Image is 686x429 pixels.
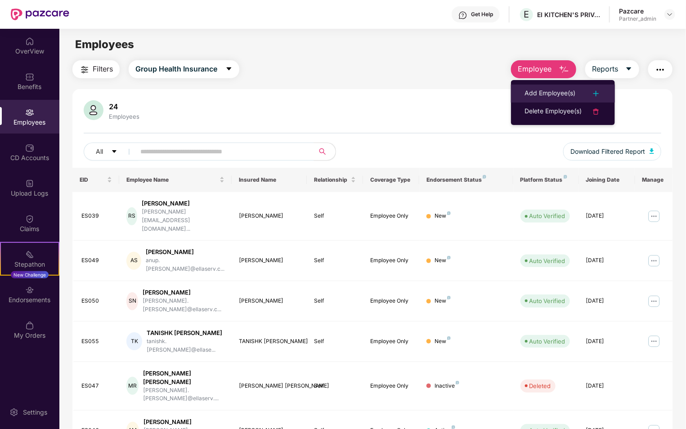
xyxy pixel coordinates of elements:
[126,332,142,350] div: TK
[107,113,141,120] div: Employees
[147,337,224,354] div: tanishk.[PERSON_NAME]@ellase...
[72,60,120,78] button: Filters
[647,294,661,308] img: manageButton
[524,9,529,20] span: E
[619,7,656,15] div: Pazcare
[635,168,673,192] th: Manage
[25,286,34,295] img: svg+xml;base64,PHN2ZyBpZD0iRW5kb3JzZW1lbnRzIiB4bWxucz0iaHR0cDovL3d3dy53My5vcmcvMjAwMC9zdmciIHdpZH...
[9,408,18,417] img: svg+xml;base64,PHN2ZyBpZD0iU2V0dGluZy0yMHgyMCIgeG1sbnM9Imh0dHA6Ly93d3cudzMub3JnLzIwMDAvc3ZnIiB3aW...
[579,168,635,192] th: Joining Date
[93,63,113,75] span: Filters
[435,256,451,265] div: New
[25,214,34,223] img: svg+xml;base64,PHN2ZyBpZD0iQ2xhaW0iIHhtbG5zPSJodHRwOi8vd3d3LnczLm9yZy8yMDAwL3N2ZyIgd2lkdGg9IjIwIi...
[79,64,90,75] img: svg+xml;base64,PHN2ZyB4bWxucz0iaHR0cDovL3d3dy53My5vcmcvMjAwMC9zdmciIHdpZHRoPSIyNCIgaGVpZ2h0PSIyNC...
[559,64,569,75] img: svg+xml;base64,PHN2ZyB4bWxucz0iaHR0cDovL3d3dy53My5vcmcvMjAwMC9zdmciIHhtbG5zOnhsaW5rPSJodHRwOi8vd3...
[447,256,451,259] img: svg+xml;base64,PHN2ZyB4bWxucz0iaHR0cDovL3d3dy53My5vcmcvMjAwMC9zdmciIHdpZHRoPSI4IiBoZWlnaHQ9IjgiIH...
[537,10,600,19] div: EI KITCHEN'S PRIVATE LIMITED
[25,37,34,46] img: svg+xml;base64,PHN2ZyBpZD0iSG9tZSIgeG1sbnM9Imh0dHA6Ly93d3cudzMub3JnLzIwMDAvc3ZnIiB3aWR0aD0iMjAiIG...
[81,297,112,305] div: ES050
[239,382,300,390] div: [PERSON_NAME] [PERSON_NAME]
[96,147,103,156] span: All
[119,168,232,192] th: Employee Name
[239,212,300,220] div: [PERSON_NAME]
[592,63,618,75] span: Reports
[314,148,331,155] span: search
[147,329,224,337] div: TANISHK [PERSON_NAME]
[314,297,356,305] div: Self
[81,382,112,390] div: ES047
[370,297,412,305] div: Employee Only
[625,65,632,73] span: caret-down
[11,9,69,20] img: New Pazcare Logo
[314,212,356,220] div: Self
[143,297,224,314] div: [PERSON_NAME].[PERSON_NAME]@ellaserv.c...
[563,143,661,161] button: Download Filtered Report
[81,212,112,220] div: ES039
[239,337,300,346] div: TANISHK [PERSON_NAME]
[647,254,661,268] img: manageButton
[314,176,349,183] span: Relationship
[232,168,307,192] th: Insured Name
[585,60,639,78] button: Reportscaret-down
[435,297,451,305] div: New
[135,63,217,75] span: Group Health Insurance
[426,176,506,183] div: Endorsement Status
[647,334,661,349] img: manageButton
[126,252,141,270] div: AS
[570,147,645,156] span: Download Filtered Report
[529,211,565,220] div: Auto Verified
[370,382,412,390] div: Employee Only
[370,337,412,346] div: Employee Only
[129,60,239,78] button: Group Health Insurancecaret-down
[525,88,575,99] div: Add Employee(s)
[80,176,105,183] span: EID
[520,176,572,183] div: Platform Status
[447,296,451,299] img: svg+xml;base64,PHN2ZyB4bWxucz0iaHR0cDovL3d3dy53My5vcmcvMjAwMC9zdmciIHdpZHRoPSI4IiBoZWlnaHQ9IjgiIH...
[591,106,601,117] img: svg+xml;base64,PHN2ZyB4bWxucz0iaHR0cDovL3d3dy53My5vcmcvMjAwMC9zdmciIHdpZHRoPSIyNCIgaGVpZ2h0PSIyNC...
[126,176,218,183] span: Employee Name
[307,168,363,192] th: Relationship
[111,148,117,156] span: caret-down
[591,88,601,99] img: svg+xml;base64,PHN2ZyB4bWxucz0iaHR0cDovL3d3dy53My5vcmcvMjAwMC9zdmciIHdpZHRoPSIyNCIgaGVpZ2h0PSIyNC...
[25,179,34,188] img: svg+xml;base64,PHN2ZyBpZD0iVXBsb2FkX0xvZ3MiIGRhdGEtbmFtZT0iVXBsb2FkIExvZ3MiIHhtbG5zPSJodHRwOi8vd3...
[586,337,628,346] div: [DATE]
[143,369,224,386] div: [PERSON_NAME] [PERSON_NAME]
[72,168,119,192] th: EID
[525,106,582,117] div: Delete Employee(s)
[483,175,486,179] img: svg+xml;base64,PHN2ZyB4bWxucz0iaHR0cDovL3d3dy53My5vcmcvMjAwMC9zdmciIHdpZHRoPSI4IiBoZWlnaHQ9IjgiIH...
[142,199,225,208] div: [PERSON_NAME]
[435,382,459,390] div: Inactive
[456,381,459,384] img: svg+xml;base64,PHN2ZyB4bWxucz0iaHR0cDovL3d3dy53My5vcmcvMjAwMC9zdmciIHdpZHRoPSI4IiBoZWlnaHQ9IjgiIH...
[314,382,356,390] div: Self
[655,64,666,75] img: svg+xml;base64,PHN2ZyB4bWxucz0iaHR0cDovL3d3dy53My5vcmcvMjAwMC9zdmciIHdpZHRoPSIyNCIgaGVpZ2h0PSIyNC...
[81,337,112,346] div: ES055
[126,377,139,395] div: MR
[518,63,551,75] span: Employee
[143,418,224,426] div: [PERSON_NAME]
[225,65,233,73] span: caret-down
[75,38,134,51] span: Employees
[239,256,300,265] div: [PERSON_NAME]
[25,250,34,259] img: svg+xml;base64,PHN2ZyB4bWxucz0iaHR0cDovL3d3dy53My5vcmcvMjAwMC9zdmciIHdpZHRoPSIyMSIgaGVpZ2h0PSIyMC...
[458,11,467,20] img: svg+xml;base64,PHN2ZyBpZD0iSGVscC0zMngzMiIgeG1sbnM9Imh0dHA6Ly93d3cudzMub3JnLzIwMDAvc3ZnIiB3aWR0aD...
[25,143,34,152] img: svg+xml;base64,PHN2ZyBpZD0iQ0RfQWNjb3VudHMiIGRhdGEtbmFtZT0iQ0QgQWNjb3VudHMiIHhtbG5zPSJodHRwOi8vd3...
[314,143,336,161] button: search
[84,100,103,120] img: svg+xml;base64,PHN2ZyB4bWxucz0iaHR0cDovL3d3dy53My5vcmcvMjAwMC9zdmciIHhtbG5zOnhsaW5rPSJodHRwOi8vd3...
[146,248,224,256] div: [PERSON_NAME]
[529,381,551,390] div: Deleted
[25,321,34,330] img: svg+xml;base64,PHN2ZyBpZD0iTXlfT3JkZXJzIiBkYXRhLW5hbWU9Ik15IE9yZGVycyIgeG1sbnM9Imh0dHA6Ly93d3cudz...
[447,336,451,340] img: svg+xml;base64,PHN2ZyB4bWxucz0iaHR0cDovL3d3dy53My5vcmcvMjAwMC9zdmciIHdpZHRoPSI4IiBoZWlnaHQ9IjgiIH...
[84,143,139,161] button: Allcaret-down
[529,296,565,305] div: Auto Verified
[650,148,654,154] img: svg+xml;base64,PHN2ZyB4bWxucz0iaHR0cDovL3d3dy53My5vcmcvMjAwMC9zdmciIHhtbG5zOnhsaW5rPSJodHRwOi8vd3...
[370,212,412,220] div: Employee Only
[619,15,656,22] div: Partner_admin
[142,208,225,233] div: [PERSON_NAME][EMAIL_ADDRESS][DOMAIN_NAME]...
[647,209,661,223] img: manageButton
[511,60,576,78] button: Employee
[126,292,138,310] div: SN
[143,288,224,297] div: [PERSON_NAME]
[447,211,451,215] img: svg+xml;base64,PHN2ZyB4bWxucz0iaHR0cDovL3d3dy53My5vcmcvMjAwMC9zdmciIHdpZHRoPSI4IiBoZWlnaHQ9IjgiIH...
[81,256,112,265] div: ES049
[452,425,455,429] img: svg+xml;base64,PHN2ZyB4bWxucz0iaHR0cDovL3d3dy53My5vcmcvMjAwMC9zdmciIHdpZHRoPSI4IiBoZWlnaHQ9IjgiIH...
